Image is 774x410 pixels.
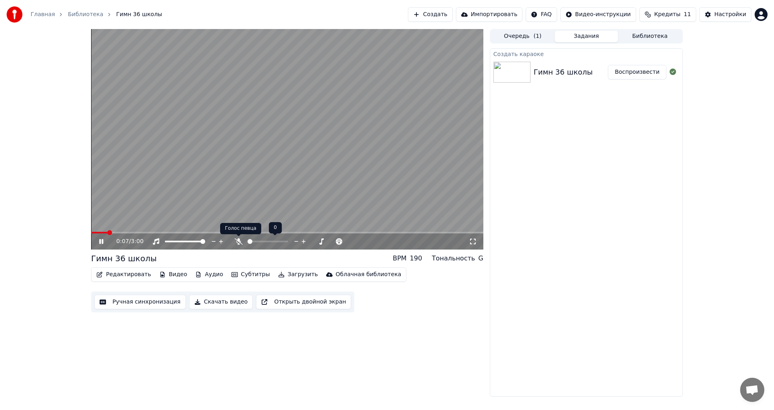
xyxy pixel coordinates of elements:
[220,223,261,234] div: Голос певца
[131,237,144,246] span: 3:00
[639,7,696,22] button: Кредиты11
[31,10,55,19] a: Главная
[555,31,618,42] button: Задания
[256,295,351,309] button: Открыть двойной экран
[156,269,191,280] button: Видео
[275,269,321,280] button: Загрузить
[432,254,475,263] div: Тональность
[618,31,682,42] button: Библиотека
[534,67,593,78] div: Гимн 36 школы
[608,65,666,79] button: Воспроизвести
[117,237,129,246] span: 0:07
[228,269,273,280] button: Субтитры
[560,7,636,22] button: Видео-инструкции
[684,10,691,19] span: 11
[31,10,162,19] nav: breadcrumb
[456,7,523,22] button: Импортировать
[533,32,541,40] span: ( 1 )
[189,295,253,309] button: Скачать видео
[478,254,483,263] div: G
[6,6,23,23] img: youka
[714,10,746,19] div: Настройки
[408,7,452,22] button: Создать
[740,378,764,402] a: Открытый чат
[410,254,422,263] div: 190
[269,222,282,233] div: 0
[654,10,680,19] span: Кредиты
[94,295,186,309] button: Ручная синхронизация
[336,271,402,279] div: Облачная библиотека
[68,10,103,19] a: Библиотека
[699,7,751,22] button: Настройки
[91,253,157,264] div: Гимн 36 школы
[526,7,557,22] button: FAQ
[116,10,162,19] span: Гимн 36 школы
[192,269,226,280] button: Аудио
[491,31,555,42] button: Очередь
[393,254,406,263] div: BPM
[93,269,154,280] button: Редактировать
[490,49,682,58] div: Создать караоке
[117,237,136,246] div: /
